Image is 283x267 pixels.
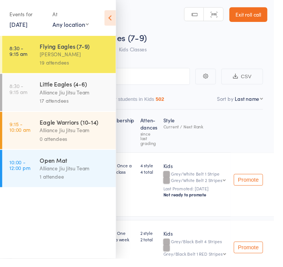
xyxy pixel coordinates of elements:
[10,125,31,137] time: 9:15 - 10:00 am
[241,250,272,262] button: Promote
[54,8,92,21] div: At
[166,117,238,154] div: Style
[105,117,142,154] div: Membership
[41,83,113,91] div: Little Eagles (4-6)
[145,244,163,250] span: 2 total
[123,47,152,55] span: Kids Classes
[237,8,276,23] a: Exit roll call
[41,130,113,139] div: Alliance Jiu Jitsu Team
[41,178,113,187] div: 1 attendee
[224,98,241,106] label: Sort by
[10,21,28,29] a: [DATE]
[169,260,230,265] div: Grey/Black Belt 1 RED Stripes
[145,168,163,174] span: 4 style
[41,100,113,108] div: 17 attendees
[142,117,166,154] div: Atten­dances
[169,128,235,133] div: Current / Next Rank
[169,247,235,265] div: Grey/Black Belt 4 Stripes
[41,43,113,52] div: Flying Eagles (7-9)
[243,98,268,106] div: Last name
[10,164,31,176] time: 10:00 - 12:00 pm
[41,161,113,170] div: Open Mat
[2,37,120,76] a: 8:30 -9:15 amFlying Eagles (7-9)[PERSON_NAME]19 attendees
[10,86,28,98] time: 8:30 - 9:15 am
[161,99,169,105] div: 502
[108,168,139,181] div: Kids - Once a week class
[41,170,113,178] div: Alliance Jiu Jitsu Team
[169,238,235,245] div: Kids
[241,180,272,192] button: Promote
[169,177,235,190] div: Grey/White Belt 1 Stripe
[10,8,47,21] div: Events for
[107,96,169,113] button: Other students in Kids502
[41,122,113,130] div: Eagle Warriors (10-14)
[2,155,120,193] a: 10:00 -12:00 pmOpen MatAlliance Jiu Jitsu Team1 attendee
[145,136,163,150] div: since last grading
[169,192,235,198] small: Last Promoted: [DATE]
[229,71,272,87] button: CSV
[145,174,163,181] span: 4 total
[41,139,113,148] div: 0 attendees
[108,238,139,250] div: Kids - One class a week
[41,60,113,69] div: 19 attendees
[10,46,28,59] time: 8:30 - 9:15 am
[169,198,235,204] div: Not ready to promote
[169,168,235,175] div: Kids
[54,21,92,29] div: Any location
[41,91,113,100] div: Alliance Jiu Jitsu Team
[2,76,120,115] a: 8:30 -9:15 amLittle Eagles (4-6)Alliance Jiu Jitsu Team17 attendees
[2,116,120,154] a: 9:15 -10:00 amEagle Warriors (10-14)Alliance Jiu Jitsu Team0 attendees
[41,52,113,60] div: [PERSON_NAME]
[177,184,229,188] div: Grey/White Belt 2 Stripes
[145,238,163,244] span: 2 style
